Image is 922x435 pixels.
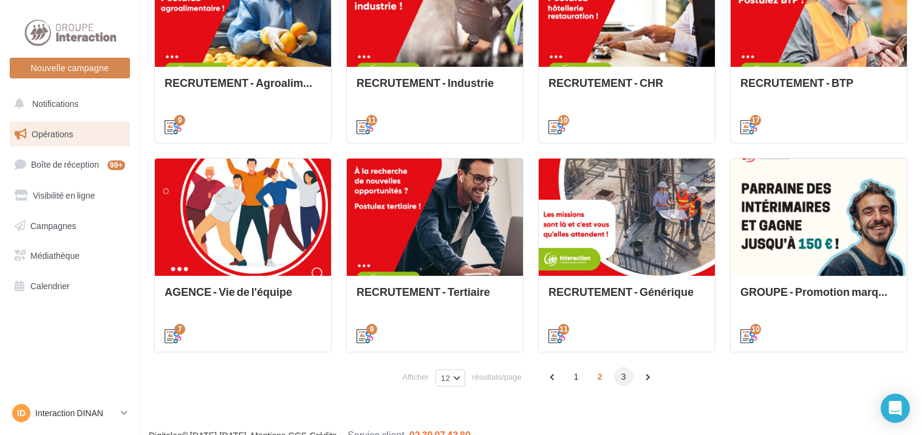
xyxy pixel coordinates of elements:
div: 9 [366,324,377,335]
div: RECRUTEMENT - Agroalimentaire [165,77,321,101]
span: Médiathèque [30,250,80,261]
div: 11 [558,324,569,335]
div: RECRUTEMENT - BTP [740,77,897,101]
a: Boîte de réception99+ [7,151,132,177]
span: Opérations [32,129,73,139]
button: Nouvelle campagne [10,58,130,78]
span: 3 [614,367,633,386]
div: 10 [750,324,761,335]
a: ID Interaction DINAN [10,402,130,425]
div: RECRUTEMENT - Tertiaire [357,286,513,310]
a: Campagnes [7,213,132,239]
span: 1 [567,367,586,386]
a: Médiathèque [7,243,132,269]
span: Boîte de réception [31,159,99,170]
div: RECRUTEMENT - CHR [548,77,705,101]
span: 12 [441,373,450,383]
div: 17 [750,115,761,126]
span: Calendrier [30,281,70,291]
div: Open Intercom Messenger [881,394,910,423]
span: Notifications [32,98,78,109]
span: résultats/page [472,371,522,383]
a: Opérations [7,122,132,147]
div: RECRUTEMENT - Générique [548,286,705,310]
button: 12 [435,369,465,386]
div: RECRUTEMENT - Industrie [357,77,513,101]
span: ID [17,407,26,419]
div: 7 [174,324,185,335]
div: 99+ [108,160,125,170]
a: Calendrier [7,273,132,299]
span: 2 [590,367,610,386]
span: Afficher [402,371,429,383]
span: Visibilité en ligne [33,190,95,200]
a: Visibilité en ligne [7,183,132,208]
div: 11 [366,115,377,126]
div: GROUPE - Promotion marques et offres [740,286,897,310]
button: Notifications [7,91,128,117]
div: AGENCE - Vie de l'équipe [165,286,321,310]
p: Interaction DINAN [35,407,116,419]
span: Campagnes [30,220,77,230]
div: 10 [558,115,569,126]
div: 9 [174,115,185,126]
